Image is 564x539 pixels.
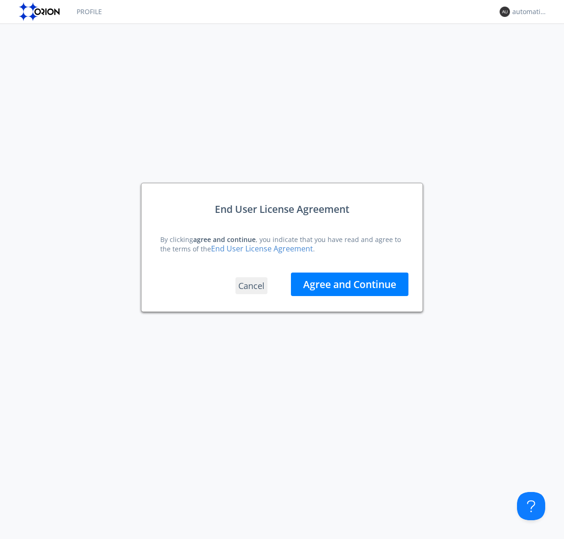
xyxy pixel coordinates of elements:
[19,2,63,21] img: orion-labs-logo.svg
[215,202,349,216] div: End User License Agreement
[193,235,256,244] strong: agree and continue
[512,7,548,16] div: automation+usermanager+1757470198
[291,273,408,296] button: Agree and Continue
[160,235,404,254] div: By clicking , you indicate that you have read and agree to the terms of the .
[517,492,545,520] iframe: Toggle Customer Support
[500,7,510,17] img: 373638.png
[235,277,267,294] button: Cancel
[211,243,313,254] a: End User License Agreement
